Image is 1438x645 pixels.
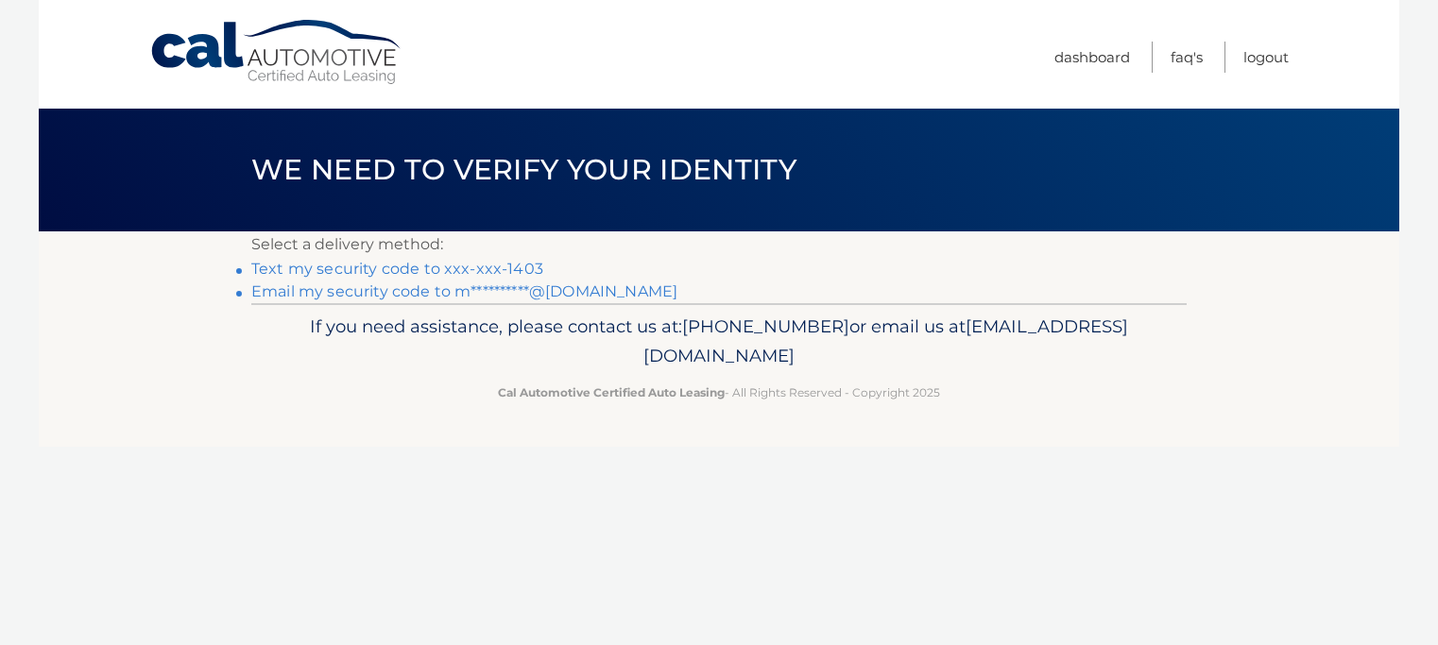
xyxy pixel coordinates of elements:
a: Email my security code to m**********@[DOMAIN_NAME] [251,282,677,300]
a: FAQ's [1171,42,1203,73]
p: If you need assistance, please contact us at: or email us at [264,312,1174,372]
p: Select a delivery method: [251,231,1187,258]
a: Dashboard [1054,42,1130,73]
span: [PHONE_NUMBER] [682,315,849,337]
strong: Cal Automotive Certified Auto Leasing [498,385,725,399]
a: Cal Automotive [149,19,404,86]
p: - All Rights Reserved - Copyright 2025 [264,382,1174,402]
a: Logout [1243,42,1289,73]
a: Text my security code to xxx-xxx-1403 [251,260,543,278]
span: We need to verify your identity [251,152,796,187]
